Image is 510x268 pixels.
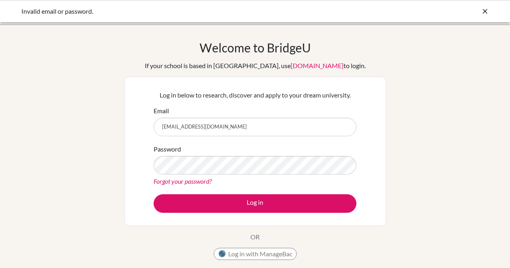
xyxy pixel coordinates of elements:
[154,106,169,116] label: Email
[154,144,181,154] label: Password
[154,90,356,100] p: Log in below to research, discover and apply to your dream university.
[250,232,260,242] p: OR
[154,194,356,213] button: Log in
[214,248,297,260] button: Log in with ManageBac
[291,62,343,69] a: [DOMAIN_NAME]
[154,177,212,185] a: Forgot your password?
[145,61,366,71] div: If your school is based in [GEOGRAPHIC_DATA], use to login.
[200,40,311,55] h1: Welcome to BridgeU
[21,6,368,16] div: Invalid email or password.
